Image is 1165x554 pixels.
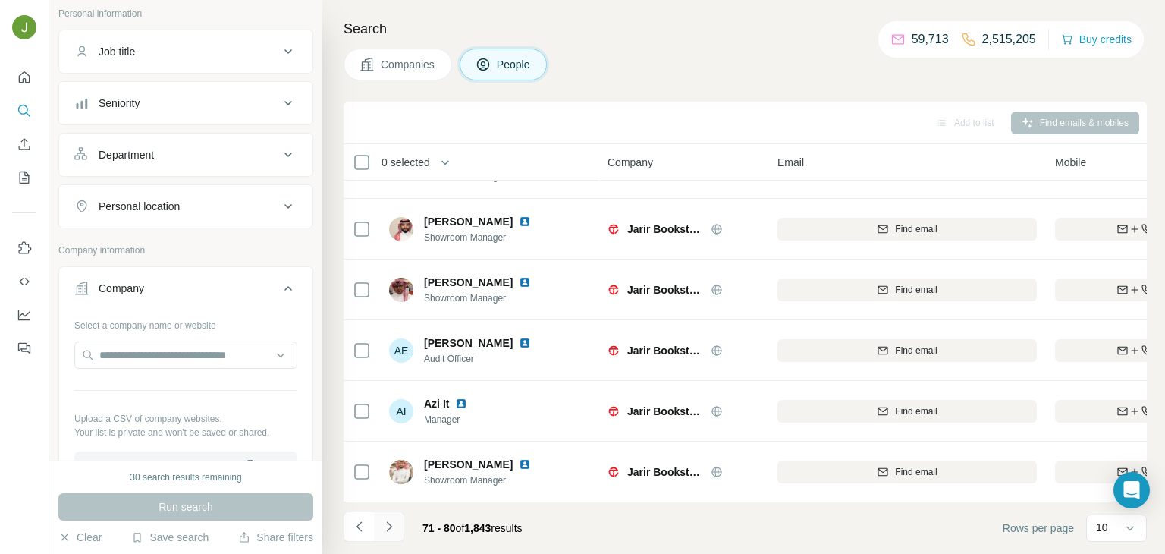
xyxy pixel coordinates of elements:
[12,268,36,295] button: Use Surfe API
[12,15,36,39] img: Avatar
[389,338,413,363] div: AE
[1096,520,1108,535] p: 10
[519,276,531,288] img: LinkedIn logo
[381,57,436,72] span: Companies
[59,33,312,70] button: Job title
[12,301,36,329] button: Dashboard
[424,457,513,472] span: [PERSON_NAME]
[389,278,413,302] img: Avatar
[424,335,513,351] span: [PERSON_NAME]
[59,270,312,313] button: Company
[519,216,531,228] img: LinkedIn logo
[74,426,297,439] p: Your list is private and won't be saved or shared.
[58,530,102,545] button: Clear
[912,30,949,49] p: 59,713
[627,464,703,480] span: Jarir Bookstore
[99,281,144,296] div: Company
[627,404,703,419] span: Jarir Bookstore
[12,235,36,262] button: Use Surfe on LinkedIn
[895,404,937,418] span: Find email
[424,352,549,366] span: Audit Officer
[608,345,620,357] img: Logo of Jarir Bookstore
[74,452,297,479] button: Upload a list of companies
[12,335,36,362] button: Feedback
[389,399,413,423] div: AI
[519,458,531,471] img: LinkedIn logo
[389,460,413,484] img: Avatar
[608,223,620,235] img: Logo of Jarir Bookstore
[519,337,531,349] img: LinkedIn logo
[464,522,491,534] span: 1,843
[497,57,532,72] span: People
[59,137,312,173] button: Department
[424,396,449,411] span: Azi It
[59,85,312,121] button: Seniority
[99,44,135,59] div: Job title
[1061,29,1132,50] button: Buy credits
[424,231,549,244] span: Showroom Manager
[982,30,1036,49] p: 2,515,205
[1055,155,1086,170] span: Mobile
[238,530,313,545] button: Share filters
[895,283,937,297] span: Find email
[608,284,620,296] img: Logo of Jarir Bookstore
[777,155,804,170] span: Email
[99,96,140,111] div: Seniority
[424,474,549,487] span: Showroom Manager
[608,155,653,170] span: Company
[627,282,703,297] span: Jarir Bookstore
[74,313,297,332] div: Select a company name or website
[131,530,209,545] button: Save search
[895,344,937,357] span: Find email
[608,466,620,478] img: Logo of Jarir Bookstore
[99,147,154,162] div: Department
[1003,521,1074,536] span: Rows per page
[99,199,180,214] div: Personal location
[455,398,467,410] img: LinkedIn logo
[344,512,374,542] button: Navigate to previous page
[456,522,465,534] span: of
[58,7,313,20] p: Personal information
[59,188,312,225] button: Personal location
[777,400,1037,423] button: Find email
[895,222,937,236] span: Find email
[777,279,1037,301] button: Find email
[424,413,485,427] span: Manager
[424,214,513,229] span: [PERSON_NAME]
[422,522,523,534] span: results
[627,343,703,358] span: Jarir Bookstore
[344,18,1147,39] h4: Search
[58,244,313,257] p: Company information
[777,218,1037,241] button: Find email
[12,164,36,191] button: My lists
[424,291,549,305] span: Showroom Manager
[895,465,937,479] span: Find email
[374,512,404,542] button: Navigate to next page
[389,217,413,241] img: Avatar
[12,131,36,158] button: Enrich CSV
[1113,472,1150,508] div: Open Intercom Messenger
[424,275,513,290] span: [PERSON_NAME]
[777,461,1037,483] button: Find email
[777,339,1037,362] button: Find email
[12,97,36,124] button: Search
[74,412,297,426] p: Upload a CSV of company websites.
[382,155,430,170] span: 0 selected
[130,471,241,484] div: 30 search results remaining
[627,222,703,237] span: Jarir Bookstore
[12,64,36,91] button: Quick start
[608,405,620,417] img: Logo of Jarir Bookstore
[422,522,456,534] span: 71 - 80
